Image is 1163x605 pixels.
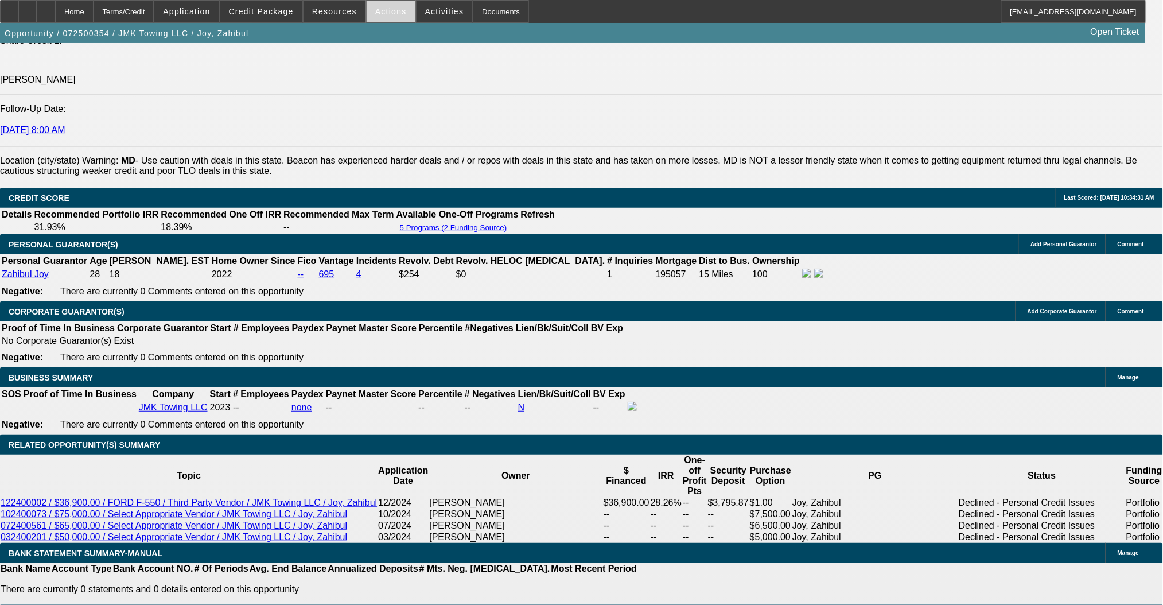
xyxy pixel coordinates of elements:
[1126,455,1163,497] th: Funding Source
[327,563,418,575] th: Annualized Deposits
[298,256,317,266] b: Fico
[1,498,377,507] a: 122400002 / $36,900.00 / FORD F-550 / Third Party Vendor / JMK Towing LLC / Joy, Zahibul
[298,269,304,279] a: --
[958,520,1126,532] td: Declined - Personal Credit Issues
[9,549,162,558] span: BANK STATEMENT SUMMARY-MANUAL
[2,420,43,429] b: Negative:
[2,256,87,266] b: Personal Guarantor
[465,402,516,413] div: --
[194,563,249,575] th: # Of Periods
[139,402,208,412] a: JMK Towing LLC
[607,256,653,266] b: # Inquiries
[682,509,707,520] td: --
[752,256,800,266] b: Ownership
[682,532,707,543] td: --
[23,389,137,400] th: Proof of Time In Business
[682,455,707,497] th: One-off Profit Pts
[628,402,637,411] img: facebook-icon.png
[606,268,654,281] td: 1
[112,563,194,575] th: Bank Account NO.
[1028,308,1097,315] span: Add Corporate Guarantor
[326,389,416,399] b: Paynet Master Score
[117,323,208,333] b: Corporate Guarantor
[707,520,749,532] td: --
[802,269,811,278] img: facebook-icon.png
[429,532,602,543] td: [PERSON_NAME]
[699,256,750,266] b: Dist to Bus.
[456,268,606,281] td: $0
[356,269,361,279] a: 4
[707,455,749,497] th: Security Deposit
[60,286,304,296] span: There are currently 0 Comments entered on this opportunity
[1,335,628,347] td: No Corporate Guarantor(s) Exist
[518,389,591,399] b: Lien/Bk/Suit/Coll
[1086,22,1144,42] a: Open Ticket
[752,268,800,281] td: 100
[5,29,248,38] span: Opportunity / 072500354 / JMK Towing LLC / Joy, Zahibul
[9,373,93,382] span: BUSINESS SUMMARY
[9,440,160,449] span: RELATED OPPORTUNITY(S) SUMMARY
[378,497,429,509] td: 12/2024
[2,352,43,362] b: Negative:
[603,509,650,520] td: --
[749,455,792,497] th: Purchase Option
[419,563,551,575] th: # Mts. Neg. [MEDICAL_DATA].
[1,389,22,400] th: SOS
[429,509,602,520] td: [PERSON_NAME]
[591,323,623,333] b: BV Exp
[110,256,209,266] b: [PERSON_NAME]. EST
[792,497,958,509] td: Joy, Zahibul
[650,497,682,509] td: 28.26%
[2,286,43,296] b: Negative:
[233,389,289,399] b: # Employees
[551,563,637,575] th: Most Recent Period
[749,509,792,520] td: $7,500.00
[792,520,958,532] td: Joy, Zahibul
[749,520,792,532] td: $6,500.00
[1064,195,1154,201] span: Last Scored: [DATE] 10:34:31 AM
[210,323,231,333] b: Start
[593,401,626,414] td: --
[367,1,415,22] button: Actions
[212,269,232,279] span: 2022
[398,268,454,281] td: $254
[650,455,682,497] th: IRR
[378,520,429,532] td: 07/2024
[682,520,707,532] td: --
[650,520,682,532] td: --
[2,269,49,279] a: Zahibul Joy
[399,256,454,266] b: Revolv. Debt
[650,532,682,543] td: --
[1126,509,1163,520] td: Portfolio
[60,420,304,429] span: There are currently 0 Comments entered on this opportunity
[378,532,429,543] td: 03/2024
[326,323,417,333] b: Paynet Master Score
[1030,241,1097,247] span: Add Personal Guarantor
[396,223,511,232] button: 5 Programs (2 Funding Source)
[518,402,525,412] a: N
[9,193,69,203] span: CREDIT SCORE
[429,455,602,497] th: Owner
[1,532,347,542] a: 032400201 / $50,000.00 / Select Appropriate Vendor / JMK Towing LLC / Joy, Zahibul
[51,563,112,575] th: Account Type
[1118,550,1139,556] span: Manage
[378,455,429,497] th: Application Date
[319,269,334,279] a: 695
[958,509,1126,520] td: Declined - Personal Credit Issues
[9,307,125,316] span: CORPORATE GUARANTOR(S)
[520,209,556,220] th: Refresh
[160,209,282,220] th: Recommended One Off IRR
[418,402,462,413] div: --
[1,521,347,530] a: 072400561 / $65,000.00 / Select Appropriate Vendor / JMK Towing LLC / Joy, Zahibul
[229,7,294,16] span: Credit Package
[707,532,749,543] td: --
[749,532,792,543] td: $5,000.00
[958,455,1126,497] th: Status
[656,256,697,266] b: Mortgage
[417,1,473,22] button: Activities
[319,256,354,266] b: Vantage
[682,497,707,509] td: --
[603,532,650,543] td: --
[655,268,698,281] td: 195057
[33,222,159,233] td: 31.93%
